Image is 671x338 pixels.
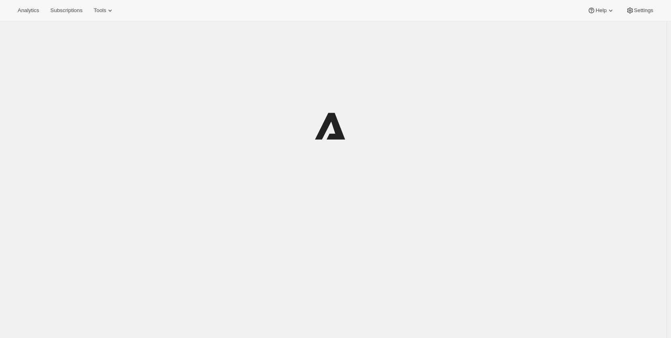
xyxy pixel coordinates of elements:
span: Analytics [18,7,39,14]
button: Analytics [13,5,44,16]
span: Help [595,7,606,14]
button: Subscriptions [45,5,87,16]
button: Help [583,5,619,16]
span: Settings [634,7,653,14]
span: Tools [94,7,106,14]
button: Settings [621,5,658,16]
button: Tools [89,5,119,16]
span: Subscriptions [50,7,82,14]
